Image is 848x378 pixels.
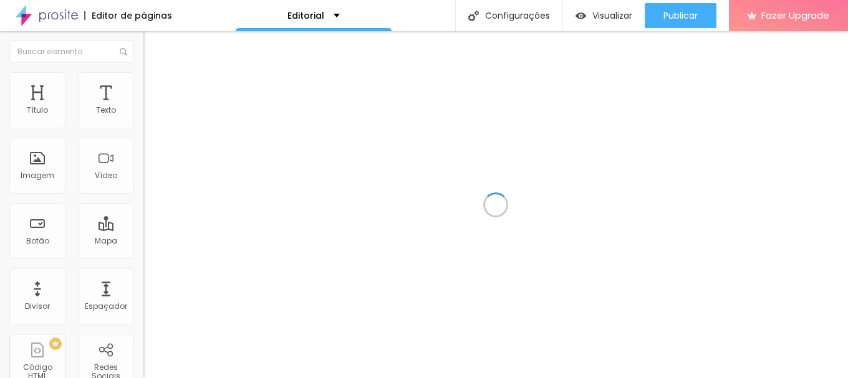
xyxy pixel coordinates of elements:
span: Publicar [663,11,698,21]
div: Botão [26,237,49,245]
input: Buscar elemento [9,40,134,63]
div: Espaçador [85,302,127,311]
button: Visualizar [563,3,645,28]
div: Editor de páginas [84,11,172,20]
div: Imagem [21,171,54,180]
img: view-1.svg [576,11,586,21]
img: Icone [468,11,479,21]
div: Vídeo [95,171,117,180]
p: Editorial [287,11,324,20]
button: Publicar [645,3,716,28]
div: Mapa [95,237,117,245]
span: Fazer Upgrade [761,10,829,21]
div: Título [27,106,48,115]
span: Visualizar [592,11,632,21]
div: Divisor [25,302,50,311]
div: Texto [96,106,116,115]
img: Icone [120,48,127,55]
